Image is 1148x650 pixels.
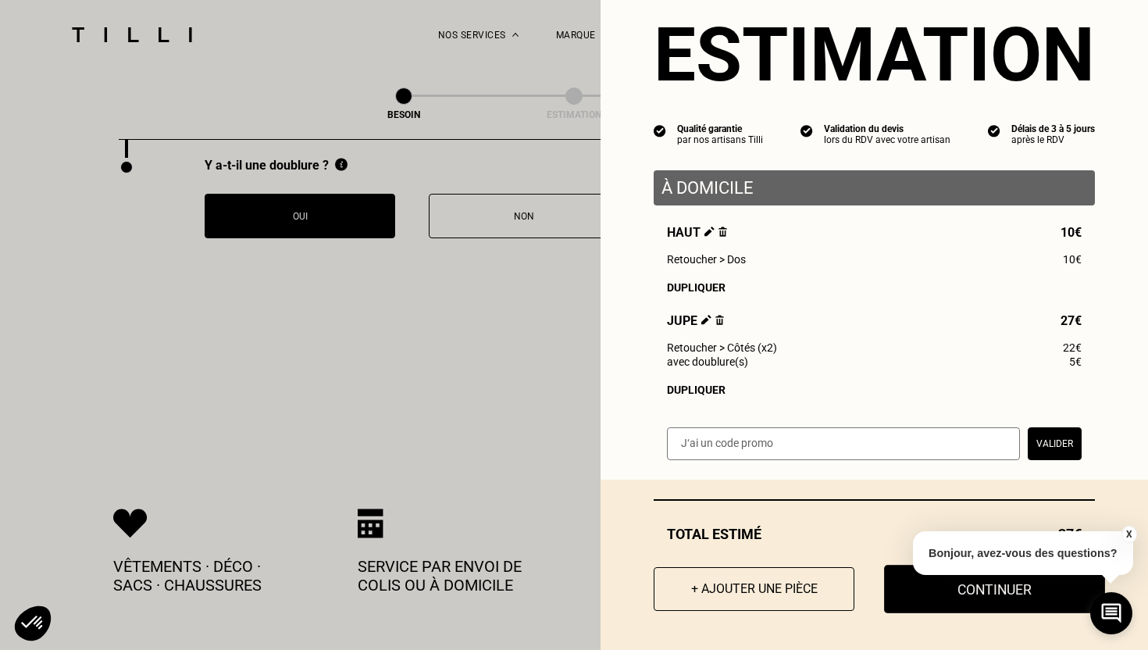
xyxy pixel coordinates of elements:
[988,123,1000,137] img: icon list info
[654,567,854,611] button: + Ajouter une pièce
[667,253,746,266] span: Retoucher > Dos
[654,526,1095,542] div: Total estimé
[667,341,777,354] span: Retoucher > Côtés (x2)
[800,123,813,137] img: icon list info
[1061,225,1082,240] span: 10€
[667,281,1082,294] div: Dupliquer
[667,384,1082,396] div: Dupliquer
[667,427,1020,460] input: J‘ai un code promo
[661,178,1087,198] p: À domicile
[1063,253,1082,266] span: 10€
[1063,341,1082,354] span: 22€
[677,123,763,134] div: Qualité garantie
[824,123,950,134] div: Validation du devis
[824,134,950,145] div: lors du RDV avec votre artisan
[701,315,711,325] img: Éditer
[654,123,666,137] img: icon list info
[884,565,1105,613] button: Continuer
[1121,526,1136,543] button: X
[718,227,727,237] img: Supprimer
[1011,134,1095,145] div: après le RDV
[654,11,1095,98] section: Estimation
[913,531,1133,575] p: Bonjour, avez-vous des questions?
[1069,355,1082,368] span: 5€
[704,227,715,237] img: Éditer
[715,315,724,325] img: Supprimer
[667,225,727,240] span: Haut
[677,134,763,145] div: par nos artisans Tilli
[667,355,748,368] span: avec doublure(s)
[1061,313,1082,328] span: 27€
[1028,427,1082,460] button: Valider
[1011,123,1095,134] div: Délais de 3 à 5 jours
[667,313,724,328] span: Jupe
